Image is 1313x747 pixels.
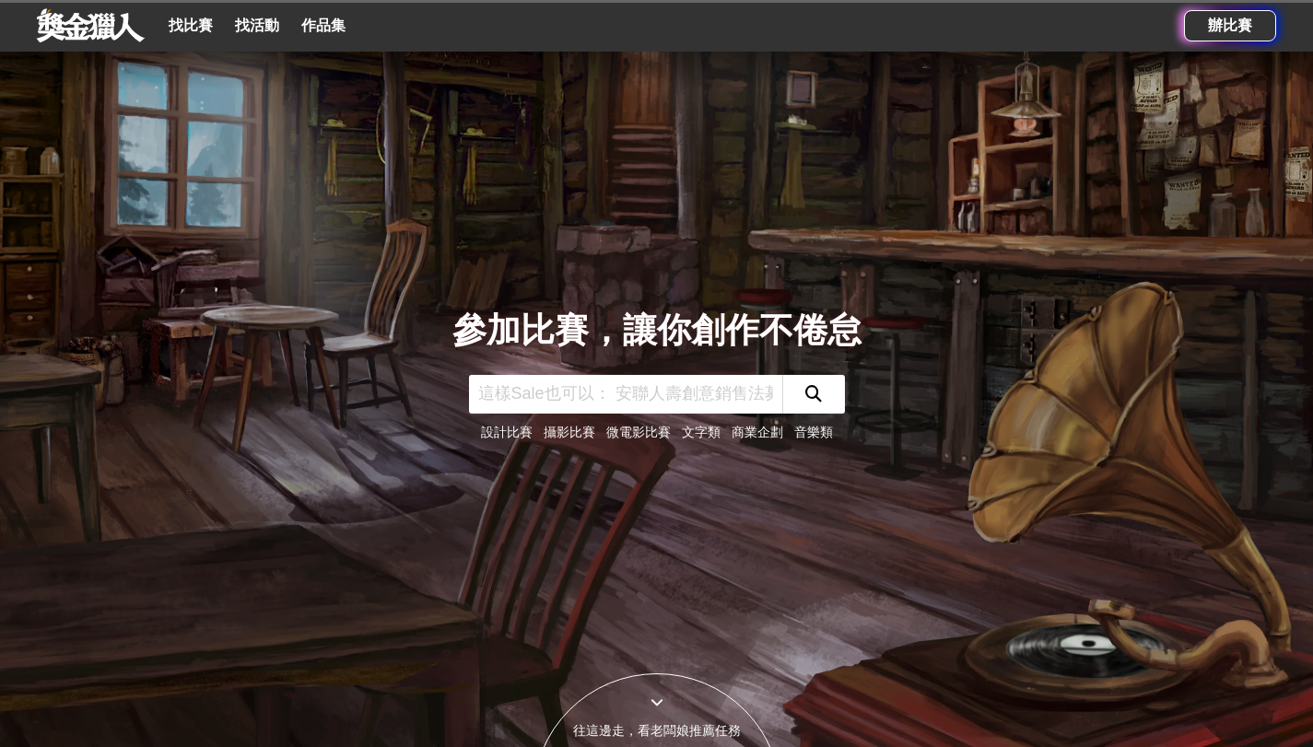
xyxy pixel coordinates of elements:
a: 文字類 [682,425,721,439]
a: 作品集 [294,13,353,39]
a: 設計比賽 [481,425,533,439]
a: 攝影比賽 [544,425,595,439]
a: 商業企劃 [732,425,783,439]
div: 參加比賽，讓你創作不倦怠 [452,305,862,356]
a: 音樂類 [794,425,833,439]
a: 微電影比賽 [606,425,671,439]
input: 這樣Sale也可以： 安聯人壽創意銷售法募集 [469,375,782,414]
a: 找比賽 [161,13,220,39]
div: 往這邊走，看老闆娘推薦任務 [533,721,780,741]
a: 找活動 [228,13,287,39]
a: 辦比賽 [1184,10,1276,41]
